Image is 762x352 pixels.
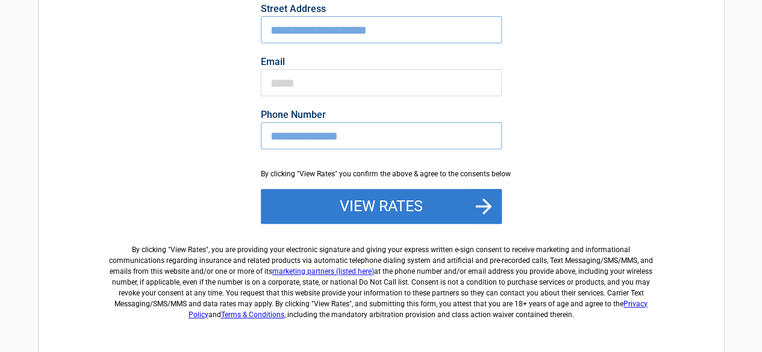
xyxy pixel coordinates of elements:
[261,189,502,224] button: View Rates
[170,245,206,254] span: View Rates
[261,4,502,14] label: Street Address
[261,168,502,179] div: By clicking "View Rates" you confirm the above & agree to the consents below
[272,267,374,276] a: marketing partners (listed here)
[105,235,658,320] label: By clicking " ", you are providing your electronic signature and giving your express written e-si...
[261,57,502,67] label: Email
[261,110,502,120] label: Phone Number
[189,300,648,319] a: Privacy Policy
[221,310,284,319] a: Terms & Conditions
